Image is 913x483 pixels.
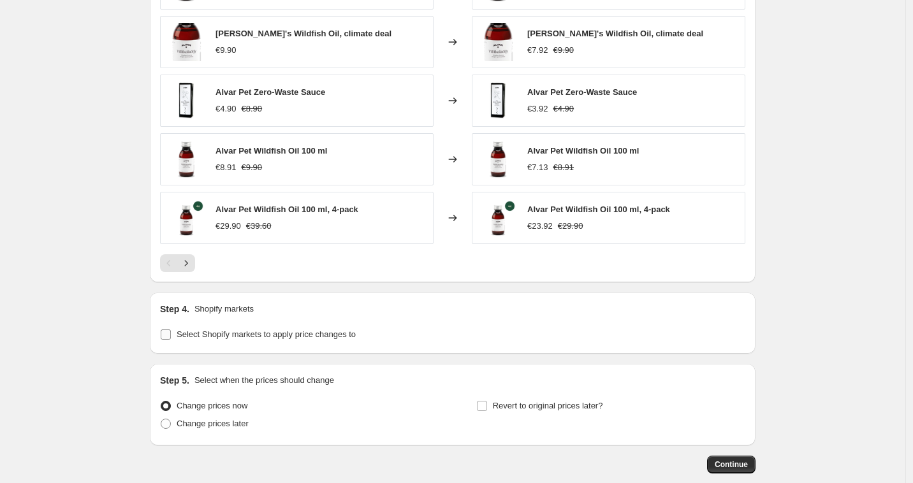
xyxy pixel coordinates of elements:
p: Select when the prices should change [194,374,334,387]
div: €29.90 [215,220,241,233]
button: Next [177,254,195,272]
span: Alvar Pet Zero-Waste Sauce [527,87,637,97]
button: Continue [707,456,756,473]
img: sauce_square_80x.png [479,82,517,120]
div: €9.90 [215,44,237,57]
span: Alvar Pet Wildfish Oil 100 ml, 4-pack [527,205,670,214]
span: Alvar Pet Wildfish Oil 100 ml, 4-pack [215,205,358,214]
div: €4.90 [215,103,237,115]
img: fish_oil_square_17384e44-520b-4b16-a59e-bd0d6c2e0ddc_80x.png [167,140,205,178]
div: €7.13 [527,161,548,174]
strike: €8.91 [553,161,574,174]
div: €7.92 [527,44,548,57]
span: Alvar Pet Zero-Waste Sauce [215,87,325,97]
img: alvarpetvillikalaoljy_31ee156d-f110-4db1-9862-fb062286917e_80x.webp [167,23,205,61]
strike: €8.90 [242,103,263,115]
span: [PERSON_NAME]'s Wildfish Oil, climate deal [215,29,391,38]
div: €23.92 [527,220,553,233]
strike: €9.90 [553,44,574,57]
span: [PERSON_NAME]'s Wildfish Oil, climate deal [527,29,703,38]
h2: Step 5. [160,374,189,387]
nav: Pagination [160,254,195,272]
span: Change prices later [177,419,249,428]
strike: €4.90 [553,103,574,115]
span: Continue [715,459,748,470]
div: €3.92 [527,103,548,115]
img: alvarpetvillikalaoljy_31ee156d-f110-4db1-9862-fb062286917e_80x.webp [479,23,517,61]
span: Alvar Pet Wildfish Oil 100 ml [215,146,327,155]
span: Change prices now [177,401,247,410]
img: fish_oil_square_17384e44-520b-4b16-a59e-bd0d6c2e0ddc_80x.png [479,140,517,178]
span: Alvar Pet Wildfish Oil 100 ml [527,146,639,155]
strike: €29.90 [558,220,583,233]
strike: €9.90 [242,161,263,174]
span: Select Shopify markets to apply price changes to [177,329,356,339]
h2: Step 4. [160,303,189,315]
p: Shopify markets [194,303,254,315]
img: Alvar_s_Wildfish_Oil_4-pack_80x.png [479,199,517,237]
img: Alvar_s_Wildfish_Oil_4-pack_80x.png [167,199,205,237]
div: €8.91 [215,161,237,174]
span: Revert to original prices later? [493,401,603,410]
img: sauce_square_80x.png [167,82,205,120]
strike: €39.60 [246,220,272,233]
